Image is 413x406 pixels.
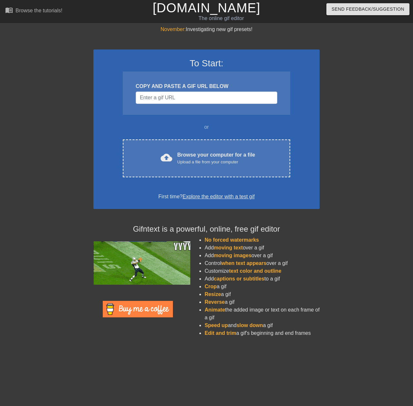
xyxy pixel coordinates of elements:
[93,241,190,285] img: football_small.gif
[136,92,277,104] input: Username
[177,151,255,165] div: Browse your computer for a file
[205,244,320,252] li: Add over a gif
[205,275,320,283] li: Add to a gif
[5,6,62,16] a: Browse the tutorials!
[237,323,263,328] span: slow down
[205,306,320,322] li: the added image or text on each frame of a gif
[141,15,302,22] div: The online gif editor
[102,58,311,69] h3: To Start:
[153,1,260,15] a: [DOMAIN_NAME]
[93,225,320,234] h4: Gifntext is a powerful, online, free gif editor
[214,245,243,250] span: moving text
[205,291,221,297] span: Resize
[326,3,409,15] button: Send Feedback/Suggestion
[136,82,277,90] div: COPY AND PASTE A GIF URL BELOW
[221,260,267,266] span: when text appears
[205,330,236,336] span: Edit and trim
[205,329,320,337] li: a gif's beginning and end frames
[110,123,303,131] div: or
[205,291,320,298] li: a gif
[214,253,251,258] span: moving images
[205,299,225,305] span: Reverse
[205,283,320,291] li: a gif
[177,159,255,165] div: Upload a file from your computer
[205,284,217,289] span: Crop
[205,323,228,328] span: Speed up
[5,6,13,14] span: menu_book
[332,5,404,13] span: Send Feedback/Suggestion
[205,237,259,243] span: No forced watermarks
[214,276,264,281] span: captions or subtitles
[205,322,320,329] li: and a gif
[161,152,172,163] span: cloud_upload
[161,27,186,32] span: November:
[16,8,62,13] div: Browse the tutorials!
[205,259,320,267] li: Control over a gif
[93,26,320,33] div: Investigating new gif presets!
[205,267,320,275] li: Customize
[183,194,255,199] a: Explore the editor with a test gif
[205,252,320,259] li: Add over a gif
[205,307,225,313] span: Animate
[102,193,311,201] div: First time?
[103,301,173,317] img: Buy Me A Coffee
[205,298,320,306] li: a gif
[229,268,281,274] span: text color and outline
